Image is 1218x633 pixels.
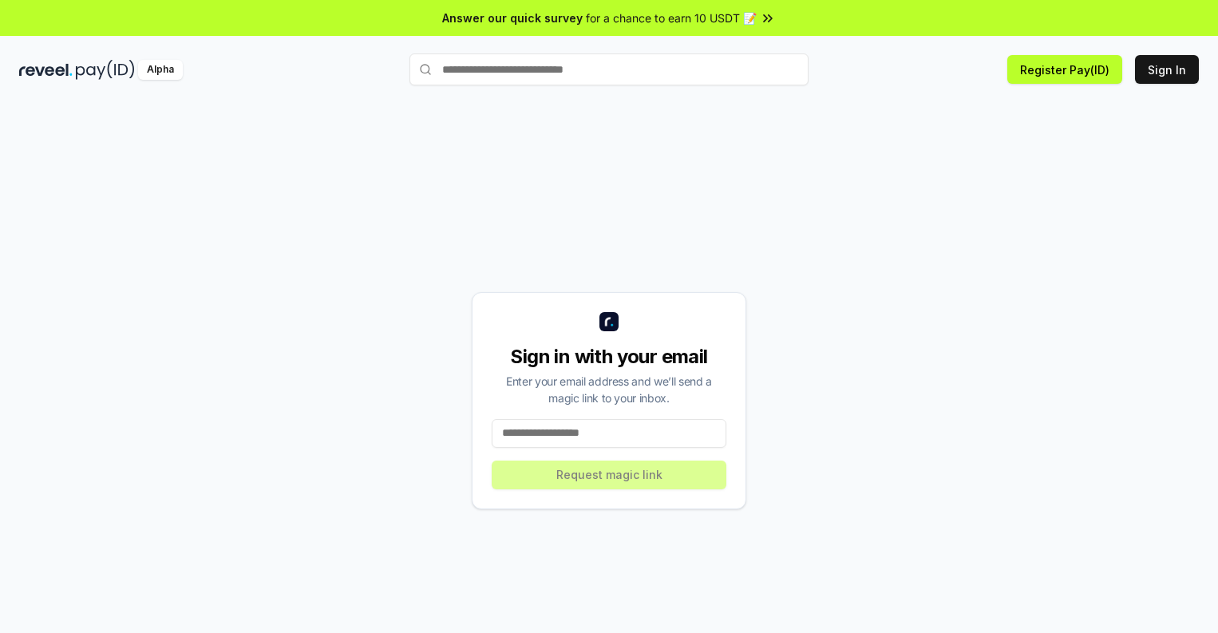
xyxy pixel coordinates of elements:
div: Alpha [138,60,183,80]
img: logo_small [599,312,619,331]
img: reveel_dark [19,60,73,80]
div: Enter your email address and we’ll send a magic link to your inbox. [492,373,726,406]
span: Answer our quick survey [442,10,583,26]
div: Sign in with your email [492,344,726,370]
button: Register Pay(ID) [1007,55,1122,84]
button: Sign In [1135,55,1199,84]
span: for a chance to earn 10 USDT 📝 [586,10,757,26]
img: pay_id [76,60,135,80]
